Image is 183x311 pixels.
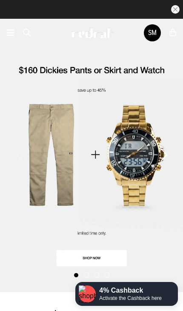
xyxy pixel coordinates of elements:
[14,145,25,164] button: Previous slide
[31,5,152,14] iframe: Customer reviews powered by Trustpilot
[99,286,162,295] div: 4% Cashback
[158,145,169,164] button: Next slide
[148,29,157,37] div: SM
[99,295,162,302] div: Activate the Cashback here
[71,28,114,38] img: Redrat logo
